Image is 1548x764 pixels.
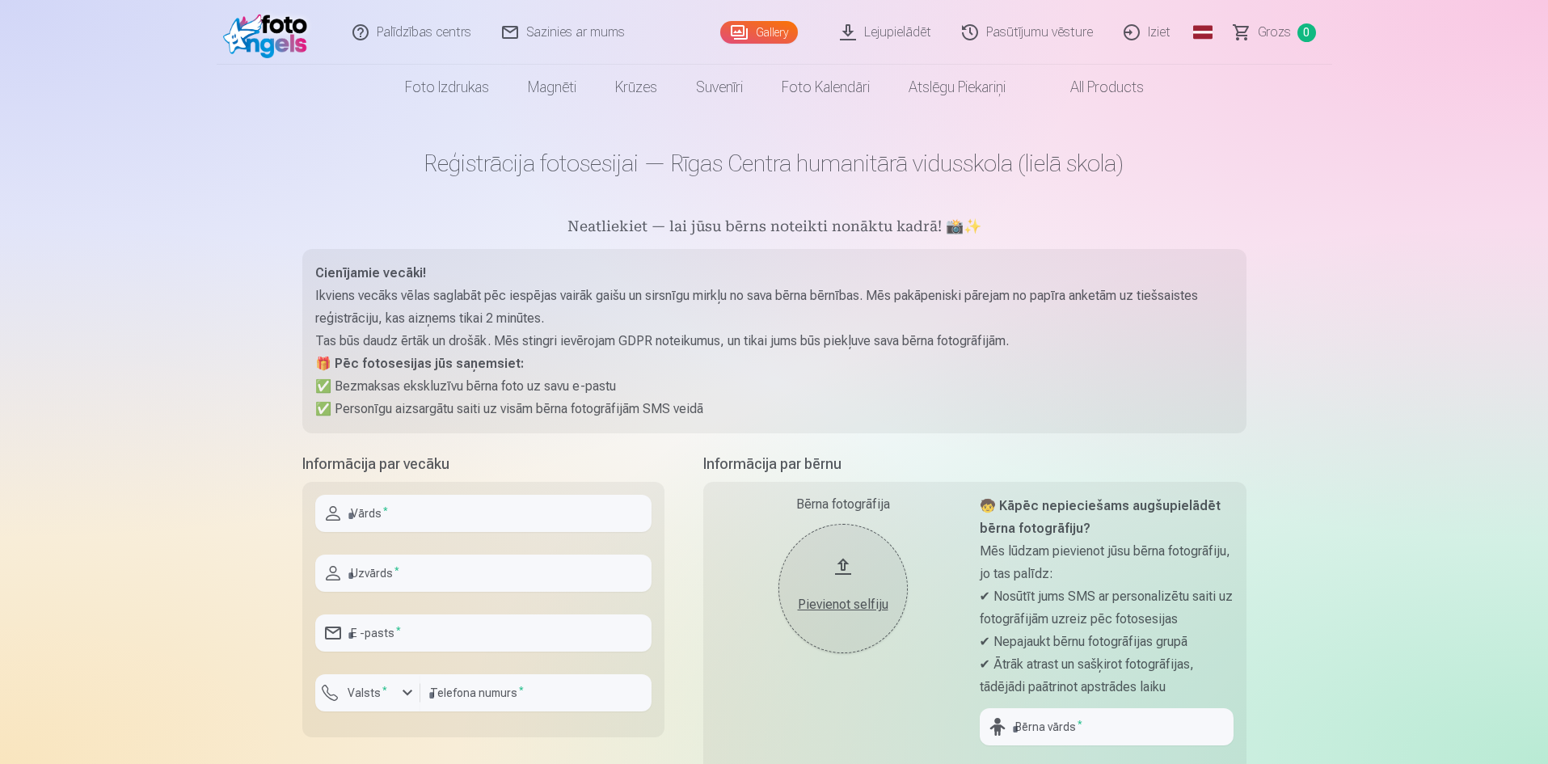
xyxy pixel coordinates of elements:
[889,65,1025,110] a: Atslēgu piekariņi
[315,375,1234,398] p: ✅ Bezmaksas ekskluzīvu bērna foto uz savu e-pastu
[720,21,798,44] a: Gallery
[386,65,508,110] a: Foto izdrukas
[315,265,426,281] strong: Cienījamie vecāki!
[315,674,420,711] button: Valsts*
[508,65,596,110] a: Magnēti
[341,685,394,701] label: Valsts
[980,498,1221,536] strong: 🧒 Kāpēc nepieciešams augšupielādēt bērna fotogrāfiju?
[762,65,889,110] a: Foto kalendāri
[315,356,524,371] strong: 🎁 Pēc fotosesijas jūs saņemsiet:
[703,453,1246,475] h5: Informācija par bērnu
[980,540,1234,585] p: Mēs lūdzam pievienot jūsu bērna fotogrāfiju, jo tas palīdz:
[716,495,970,514] div: Bērna fotogrāfija
[980,653,1234,699] p: ✔ Ātrāk atrast un sašķirot fotogrāfijas, tādējādi paātrinot apstrādes laiku
[1258,23,1291,42] span: Grozs
[302,149,1246,178] h1: Reģistrācija fotosesijai — Rīgas Centra humanitārā vidusskola (lielā skola)
[223,6,316,58] img: /fa1
[302,453,664,475] h5: Informācija par vecāku
[778,524,908,653] button: Pievienot selfiju
[980,585,1234,631] p: ✔ Nosūtīt jums SMS ar personalizētu saiti uz fotogrāfijām uzreiz pēc fotosesijas
[980,631,1234,653] p: ✔ Nepajaukt bērnu fotogrāfijas grupā
[1297,23,1316,42] span: 0
[1025,65,1163,110] a: All products
[315,398,1234,420] p: ✅ Personīgu aizsargātu saiti uz visām bērna fotogrāfijām SMS veidā
[596,65,677,110] a: Krūzes
[302,217,1246,239] h5: Neatliekiet — lai jūsu bērns noteikti nonāktu kadrā! 📸✨
[677,65,762,110] a: Suvenīri
[315,330,1234,352] p: Tas būs daudz ērtāk un drošāk. Mēs stingri ievērojam GDPR noteikumus, un tikai jums būs piekļuve ...
[315,285,1234,330] p: Ikviens vecāks vēlas saglabāt pēc iespējas vairāk gaišu un sirsnīgu mirkļu no sava bērna bērnības...
[795,595,892,614] div: Pievienot selfiju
